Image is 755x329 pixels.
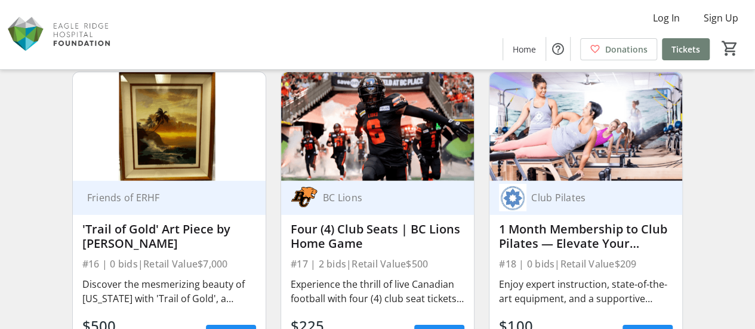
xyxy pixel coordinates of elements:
div: Discover the mesmerizing beauty of [US_STATE] with 'Trail of Gold', a captivating piece of art by... [82,277,256,306]
span: Tickets [671,43,700,56]
span: Donations [605,43,648,56]
div: #18 | 0 bids | Retail Value $209 [499,256,673,272]
div: Club Pilates [526,192,658,204]
div: 1 Month Membership to Club Pilates — Elevate Your Fitness! [499,222,673,251]
div: BC Lions [318,192,450,204]
button: Sign Up [694,8,748,27]
a: Donations [580,38,657,60]
img: BC Lions [291,184,318,211]
a: Home [503,38,546,60]
div: Four (4) Club Seats | BC Lions Home Game [291,222,464,251]
img: 1 Month Membership to Club Pilates — Elevate Your Fitness! [489,72,682,181]
button: Log In [643,8,689,27]
img: Eagle Ridge Hospital Foundation's Logo [7,5,113,64]
span: Log In [653,11,680,25]
div: #17 | 2 bids | Retail Value $500 [291,256,464,272]
span: Sign Up [704,11,738,25]
div: Enjoy expert instruction, state-of-the-art equipment, and a supportive community that will motiva... [499,277,673,306]
img: Four (4) Club Seats | BC Lions Home Game [281,72,474,181]
div: Experience the thrill of live Canadian football with four (4) club seat tickets to an exciting BC... [291,277,464,306]
button: Help [546,37,570,61]
a: Tickets [662,38,710,60]
div: Friends of ERHF [82,192,242,204]
button: Cart [719,38,741,59]
div: 'Trail of Gold' Art Piece by [PERSON_NAME] [82,222,256,251]
img: 'Trail of Gold' Art Piece by Roy Gonzalez Tabora [73,72,266,181]
span: Home [513,43,536,56]
div: #16 | 0 bids | Retail Value $7,000 [82,256,256,272]
img: Club Pilates [499,184,526,211]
